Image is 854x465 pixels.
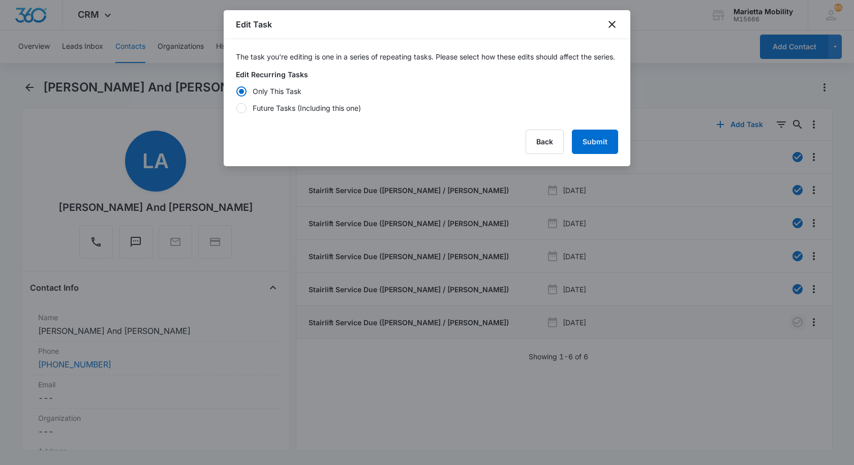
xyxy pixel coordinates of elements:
button: Submit [572,130,618,154]
h1: Edit Task [236,18,272,30]
button: close [606,18,618,30]
label: Edit Recurring Tasks [236,69,618,80]
button: Back [526,130,564,154]
div: Future Tasks (Including this one) [253,103,361,113]
p: The task you're editing is one in a series of repeating tasks. Please select how these edits shou... [236,51,618,62]
div: Only This Task [253,86,301,97]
